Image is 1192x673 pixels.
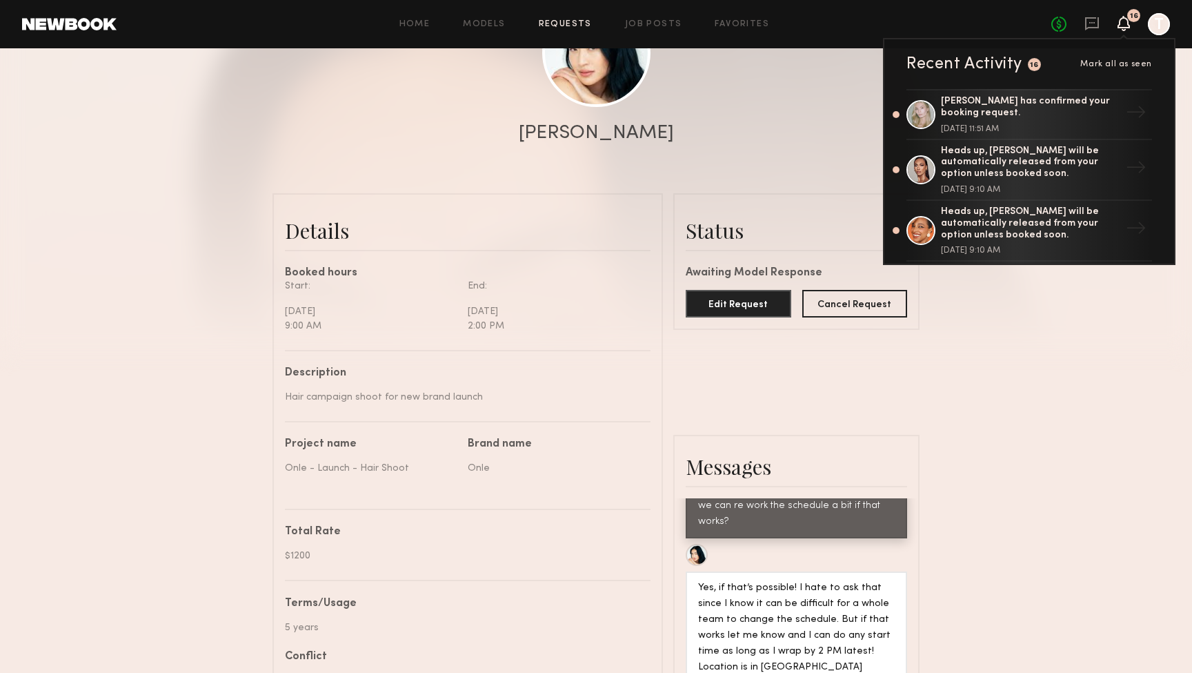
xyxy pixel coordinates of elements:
[285,268,650,279] div: Booked hours
[941,125,1120,133] div: [DATE] 11:51 AM
[625,20,682,29] a: Job Posts
[285,598,640,609] div: Terms/Usage
[686,453,907,480] div: Messages
[285,621,640,635] div: 5 years
[941,206,1120,241] div: Heads up, [PERSON_NAME] will be automatically released from your option unless booked soon.
[285,319,457,333] div: 9:00 AM
[941,246,1120,255] div: [DATE] 9:10 AM
[1120,213,1152,248] div: →
[463,20,505,29] a: Models
[399,20,430,29] a: Home
[906,56,1022,72] div: Recent Activity
[468,319,640,333] div: 2:00 PM
[285,549,640,563] div: $1200
[941,146,1120,180] div: Heads up, [PERSON_NAME] will be automatically released from your option unless booked soon.
[698,498,895,530] div: we can re work the schedule a bit if that works?
[686,290,791,318] button: Edit Request
[1130,12,1138,20] div: 16
[285,368,640,379] div: Description
[468,304,640,319] div: [DATE]
[941,186,1120,194] div: [DATE] 9:10 AM
[1080,60,1152,68] span: Mark all as seen
[285,527,640,538] div: Total Rate
[285,652,640,663] div: Conflict
[519,124,674,143] div: [PERSON_NAME]
[715,20,769,29] a: Favorites
[1120,152,1152,188] div: →
[686,217,907,244] div: Status
[1030,61,1039,69] div: 16
[285,279,457,293] div: Start:
[941,96,1120,119] div: [PERSON_NAME] has confirmed your booking request.
[906,201,1152,262] a: Heads up, [PERSON_NAME] will be automatically released from your option unless booked soon.[DATE]...
[468,279,640,293] div: End:
[686,268,907,279] div: Awaiting Model Response
[1120,97,1152,133] div: →
[285,390,640,404] div: Hair campaign shoot for new brand launch
[285,217,650,244] div: Details
[285,439,457,450] div: Project name
[1148,13,1170,35] a: T
[468,439,640,450] div: Brand name
[802,290,908,318] button: Cancel Request
[285,304,457,319] div: [DATE]
[539,20,592,29] a: Requests
[906,89,1152,140] a: [PERSON_NAME] has confirmed your booking request.[DATE] 11:51 AM→
[285,461,457,476] div: Onle - Launch - Hair Shoot
[906,140,1152,201] a: Heads up, [PERSON_NAME] will be automatically released from your option unless booked soon.[DATE]...
[468,461,640,476] div: Onle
